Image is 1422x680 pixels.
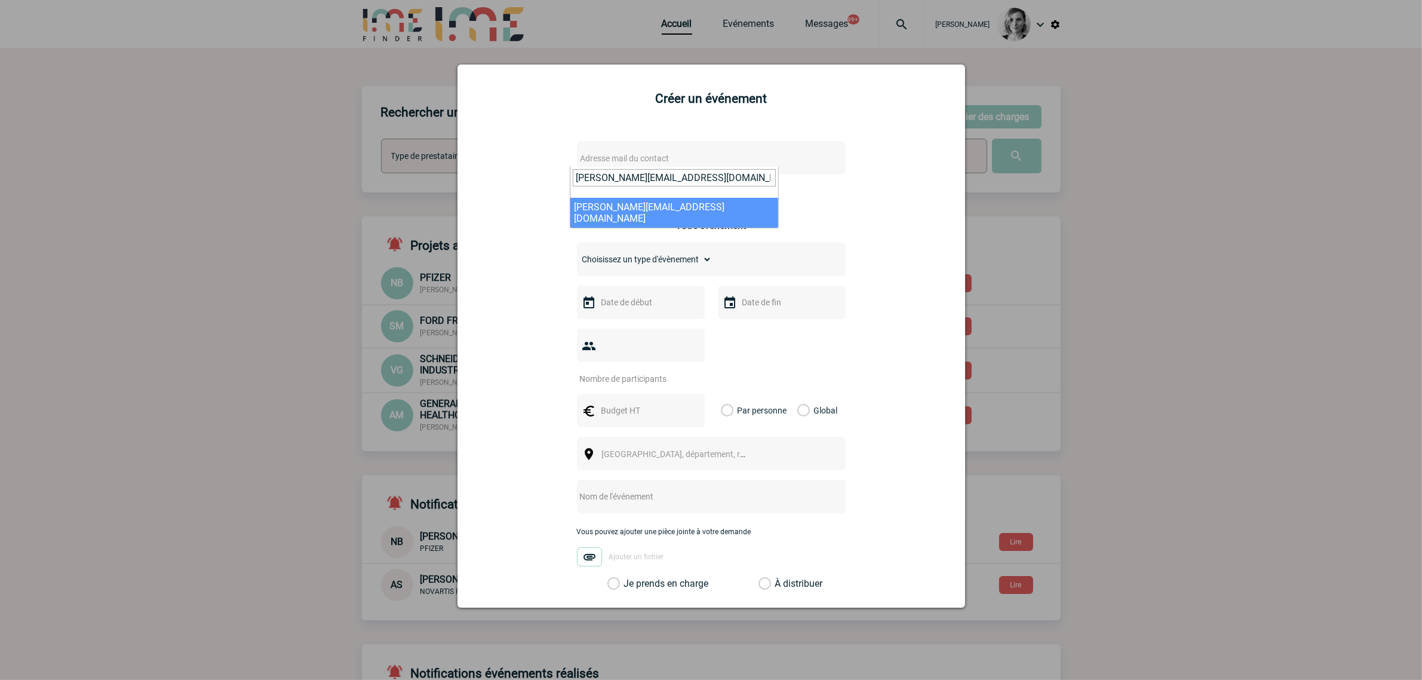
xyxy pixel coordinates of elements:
[570,198,778,228] li: [PERSON_NAME][EMAIL_ADDRESS][DOMAIN_NAME]
[472,91,950,106] h2: Créer un événement
[577,371,689,387] input: Nombre de participants
[758,578,771,590] label: À distribuer
[721,394,734,427] label: Par personne
[797,394,805,427] label: Global
[598,403,681,418] input: Budget HT
[607,578,628,590] label: Je prends en charge
[577,528,846,536] p: Vous pouvez ajouter une pièce jointe à votre demande
[581,154,669,163] span: Adresse mail du contact
[598,295,681,310] input: Date de début
[602,449,768,459] span: [GEOGRAPHIC_DATA], département, région...
[609,553,664,561] span: Ajouter un fichier
[739,295,822,310] input: Date de fin
[577,489,814,504] input: Nom de l'événement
